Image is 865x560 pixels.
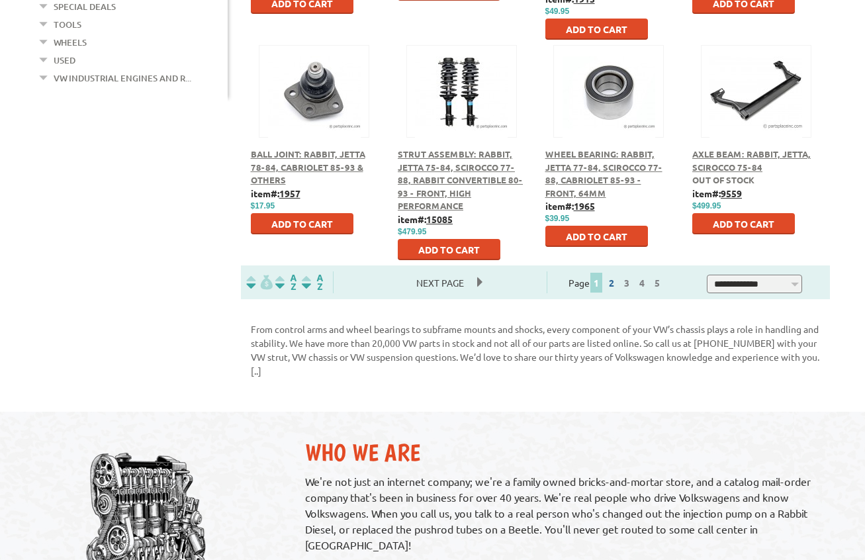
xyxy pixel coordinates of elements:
img: Sort by Headline [273,275,299,290]
p: From control arms and wheel bearings to subframe mounts and shocks, every component of your VW’s ... [251,322,820,378]
p: We're not just an internet company; we're a family owned bricks-and-mortar store, and a catalog m... [305,473,835,553]
a: 3 [621,277,633,289]
u: 15085 [426,213,453,225]
span: Add to Cart [566,230,627,242]
b: item#: [545,200,595,212]
img: Sort by Sales Rank [299,275,326,290]
span: Add to Cart [271,218,333,230]
a: Wheel Bearing: Rabbit, Jetta 77-84, Scirocco 77-88, Cabriolet 85-93 - Front, 64mm [545,148,662,199]
img: filterpricelow.svg [246,275,273,290]
a: 4 [636,277,648,289]
a: Strut Assembly: Rabbit, Jetta 75-84, Scirocco 77-88, Rabbit Convertible 80-93 - Front, High Perfo... [398,148,523,211]
b: item#: [251,187,300,199]
button: Add to Cart [692,213,795,234]
span: Next Page [403,273,477,293]
b: item#: [398,213,453,225]
button: Add to Cart [251,213,353,234]
a: Next Page [403,277,477,289]
span: 1 [590,273,602,293]
span: Out of stock [692,174,754,185]
div: Page [547,271,686,293]
a: Wheels [54,34,87,51]
a: Ball Joint: Rabbit, Jetta 78-84, Cabriolet 85-93 & Others [251,148,365,185]
a: VW Industrial Engines and R... [54,70,191,87]
b: item#: [692,187,742,199]
u: 9559 [721,187,742,199]
span: $499.95 [692,201,721,210]
span: Add to Cart [566,23,627,35]
button: Add to Cart [545,226,648,247]
a: 2 [606,277,617,289]
span: Add to Cart [713,218,774,230]
u: 1957 [279,187,300,199]
a: Axle Beam: Rabbit, Jetta, Scirocco 75-84 [692,148,811,173]
a: 5 [651,277,663,289]
a: Tools [54,16,81,33]
span: $39.95 [545,214,570,223]
span: Add to Cart [418,244,480,256]
span: $479.95 [398,227,426,236]
button: Add to Cart [398,239,500,260]
span: $17.95 [251,201,275,210]
a: Used [54,52,75,69]
u: 1965 [574,200,595,212]
span: $49.95 [545,7,570,16]
button: Add to Cart [545,19,648,40]
h2: Who We Are [305,438,835,467]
